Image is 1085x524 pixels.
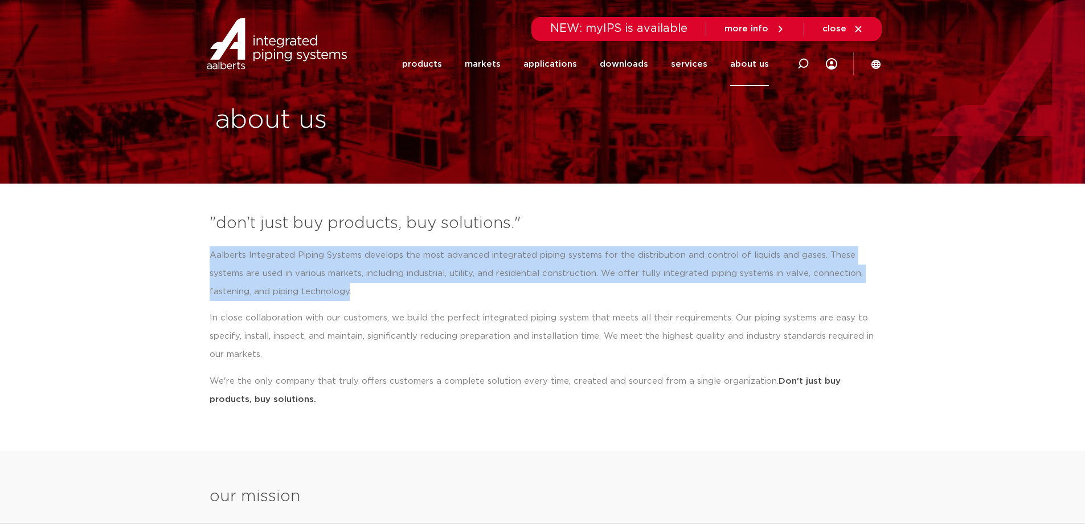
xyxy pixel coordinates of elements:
font: We're the only company that truly offers customers a complete solution every time, created and so... [210,377,779,385]
a: applications [523,42,577,86]
a: products [402,42,442,86]
font: downloads [600,60,648,68]
font: services [671,60,707,68]
font: markets [465,60,501,68]
a: markets [465,42,501,86]
font: In close collaboration with our customers, we build the perfect integrated piping system that mee... [210,314,874,359]
a: more info [724,24,785,34]
font: about us [730,60,769,68]
font: about us [215,107,327,133]
nav: Menu [402,42,769,86]
font: NEW: myIPS is available [550,23,687,34]
font: products [402,60,442,68]
font: close [822,25,846,33]
font: "don't just buy products, buy solutions." [210,216,521,231]
font: more info [724,25,768,33]
font: Don't just buy products, buy solutions. [210,377,841,404]
font: our mission [210,489,300,505]
font: applications [523,60,577,68]
a: close [822,24,863,34]
font: Aalberts Integrated Piping Systems develops the most advanced integrated piping systems for the d... [210,251,863,296]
